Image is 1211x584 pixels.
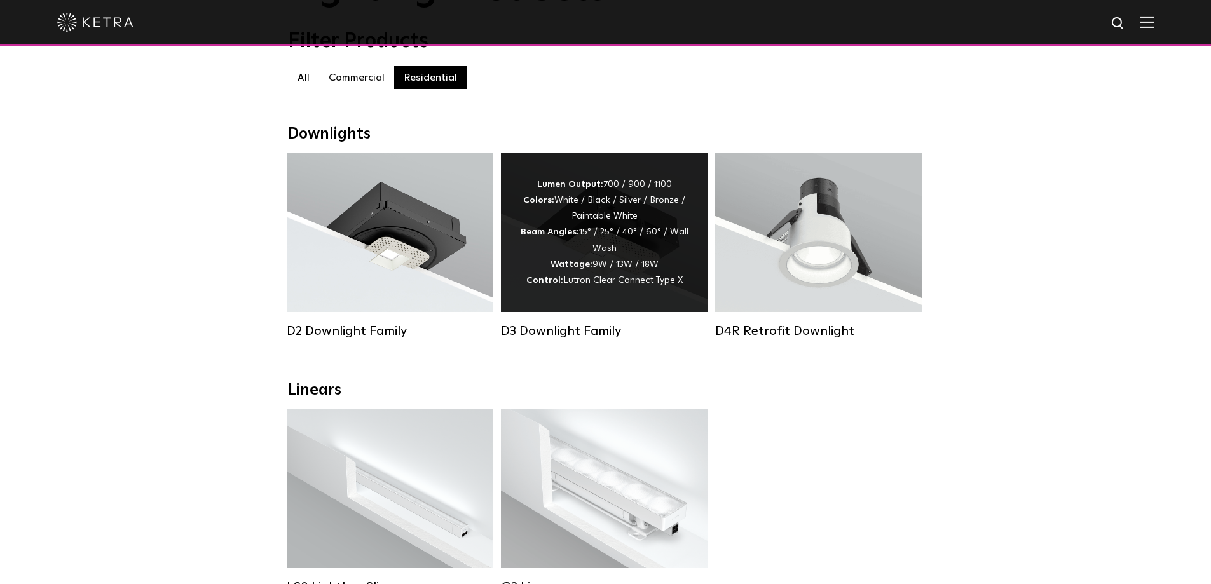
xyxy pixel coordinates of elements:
strong: Lumen Output: [537,180,603,189]
img: ketra-logo-2019-white [57,13,133,32]
strong: Beam Angles: [521,227,579,236]
label: Commercial [319,66,394,89]
div: 700 / 900 / 1100 White / Black / Silver / Bronze / Paintable White 15° / 25° / 40° / 60° / Wall W... [520,177,688,289]
div: D2 Downlight Family [287,323,493,339]
span: Lutron Clear Connect Type X [563,276,683,285]
strong: Colors: [523,196,554,205]
label: Residential [394,66,467,89]
div: Linears [288,381,924,400]
div: D3 Downlight Family [501,323,708,339]
strong: Wattage: [551,260,592,269]
div: Downlights [288,125,924,144]
img: search icon [1111,16,1126,32]
img: Hamburger%20Nav.svg [1140,16,1154,28]
a: D4R Retrofit Downlight Lumen Output:800Colors:White / BlackBeam Angles:15° / 25° / 40° / 60°Watta... [715,153,922,339]
a: D3 Downlight Family Lumen Output:700 / 900 / 1100Colors:White / Black / Silver / Bronze / Paintab... [501,153,708,339]
strong: Control: [526,276,563,285]
a: D2 Downlight Family Lumen Output:1200Colors:White / Black / Gloss Black / Silver / Bronze / Silve... [287,153,493,339]
label: All [288,66,319,89]
div: D4R Retrofit Downlight [715,323,922,339]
